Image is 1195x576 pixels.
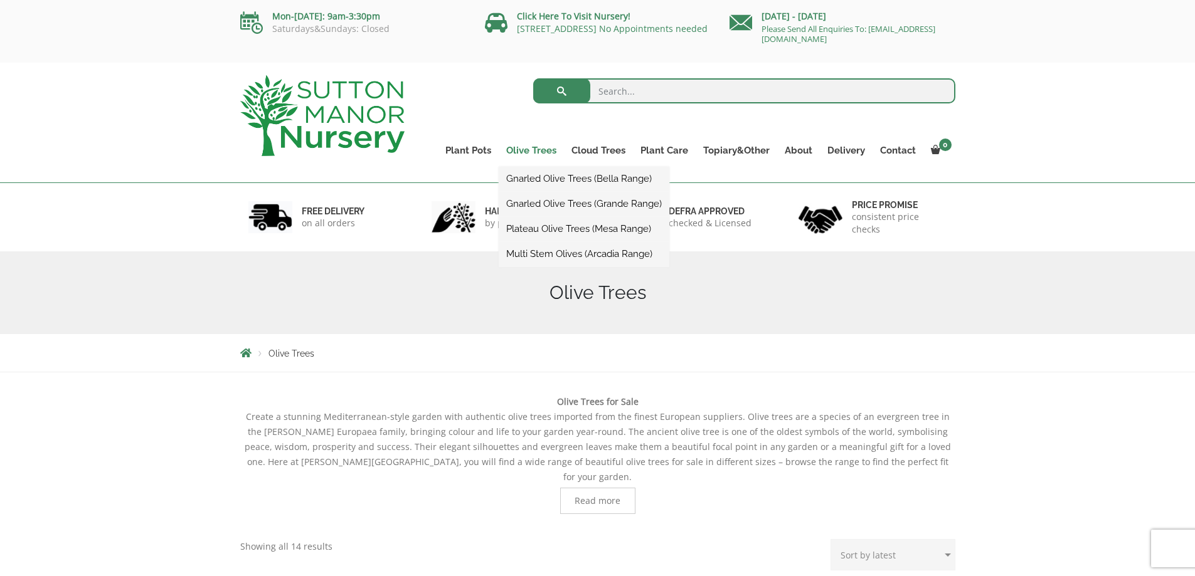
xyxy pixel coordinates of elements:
a: Click Here To Visit Nursery! [517,10,630,22]
h1: Olive Trees [240,281,955,304]
p: by professionals [485,217,554,229]
b: Olive Trees for Sale [557,395,639,407]
a: Plateau Olive Trees (Mesa Range) [499,219,669,238]
img: 1.jpg [248,201,292,233]
p: Showing all 14 results [240,539,332,554]
p: Saturdays&Sundays: Closed [240,24,466,34]
nav: Breadcrumbs [240,348,955,358]
a: Olive Trees [499,142,564,159]
img: logo [240,75,405,156]
a: Multi Stem Olives (Arcadia Range) [499,244,669,263]
p: on all orders [302,217,364,229]
select: Shop order [831,539,955,570]
a: [STREET_ADDRESS] No Appointments needed [517,23,708,34]
span: Olive Trees [268,348,314,359]
a: Please Send All Enquiries To: [EMAIL_ADDRESS][DOMAIN_NAME] [762,23,935,45]
a: Cloud Trees [564,142,633,159]
input: Search... [533,78,955,103]
a: 0 [923,142,955,159]
h6: Defra approved [669,206,752,217]
h6: FREE DELIVERY [302,206,364,217]
a: Gnarled Olive Trees (Grande Range) [499,194,669,213]
img: 2.jpg [432,201,475,233]
a: Contact [873,142,923,159]
a: Topiary&Other [696,142,777,159]
h6: Price promise [852,199,947,211]
span: Read more [575,496,620,505]
img: 4.jpg [799,198,842,236]
a: Plant Care [633,142,696,159]
p: [DATE] - [DATE] [730,9,955,24]
p: consistent price checks [852,211,947,236]
p: checked & Licensed [669,217,752,229]
span: 0 [939,139,952,151]
p: Mon-[DATE]: 9am-3:30pm [240,9,466,24]
div: Create a stunning Mediterranean-style garden with authentic olive trees imported from the finest ... [240,394,955,514]
a: About [777,142,820,159]
a: Plant Pots [438,142,499,159]
a: Delivery [820,142,873,159]
h6: hand picked [485,206,554,217]
a: Gnarled Olive Trees (Bella Range) [499,169,669,188]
